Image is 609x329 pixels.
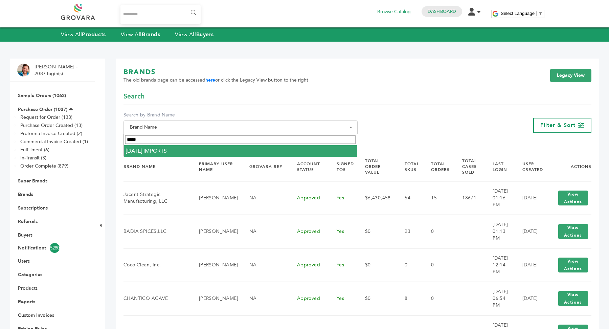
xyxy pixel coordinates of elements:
[357,215,397,248] td: $0
[123,152,190,181] th: Brand Name
[241,282,289,315] td: NA
[396,248,423,282] td: 0
[20,130,82,137] a: Proforma Invoice Created (2)
[328,152,357,181] th: Signed TOS
[120,5,201,24] input: Search...
[484,152,514,181] th: Last Login
[20,163,68,169] a: Order Complete (879)
[18,92,66,99] a: Sample Orders (1062)
[241,152,289,181] th: Grovara Rep
[558,224,588,239] button: View Actions
[501,11,535,16] span: Select Language
[18,191,33,198] a: Brands
[514,152,546,181] th: User Created
[20,138,88,145] a: Commercial Invoice Created (1)
[538,11,543,16] span: ▼
[20,114,72,120] a: Request for Order (133)
[396,181,423,215] td: 54
[123,282,190,315] td: CHANTICO AGAVE
[558,291,588,306] button: View Actions
[125,135,356,144] input: Search
[484,282,514,315] td: [DATE] 06:54 PM
[423,152,454,181] th: Total Orders
[289,181,328,215] td: Approved
[123,77,308,84] span: The old brands page can be accessed or click the Legacy View button to the right
[514,282,546,315] td: [DATE]
[501,11,543,16] a: Select Language​
[423,282,454,315] td: 0
[396,215,423,248] td: 23
[546,152,591,181] th: Actions
[61,31,106,38] a: View AllProducts
[18,205,48,211] a: Subscriptions
[289,152,328,181] th: Account Status
[540,122,576,129] span: Filter & Sort
[190,215,241,248] td: [PERSON_NAME]
[18,232,32,238] a: Buyers
[18,299,35,305] a: Reports
[127,123,354,132] span: Brand Name
[18,106,67,113] a: Purchase Order (1037)
[377,8,411,16] a: Browse Catalog
[357,152,397,181] th: Total Order Value
[20,147,49,153] a: Fulfillment (6)
[328,282,357,315] td: Yes
[190,248,241,282] td: [PERSON_NAME]
[514,181,546,215] td: [DATE]
[18,312,54,319] a: Custom Invoices
[328,248,357,282] td: Yes
[50,243,60,253] span: 5280
[20,155,46,161] a: In-Transit (3)
[18,285,38,291] a: Products
[18,271,42,278] a: Categories
[241,248,289,282] td: NA
[396,282,423,315] td: 8
[123,248,190,282] td: Coco Clean, Inc.
[396,152,423,181] th: Total SKUs
[357,282,397,315] td: $0
[205,77,215,83] a: here
[423,248,454,282] td: 0
[484,215,514,248] td: [DATE] 01:13 PM
[175,31,214,38] a: View AllBuyers
[123,67,308,77] h1: BRANDS
[241,215,289,248] td: NA
[484,181,514,215] td: [DATE] 01:16 PM
[357,248,397,282] td: $0
[241,181,289,215] td: NA
[142,31,160,38] strong: Brands
[35,64,79,77] li: [PERSON_NAME] - 2087 login(s)
[514,215,546,248] td: [DATE]
[328,181,357,215] td: Yes
[289,282,328,315] td: Approved
[18,243,87,253] a: Notifications5280
[289,248,328,282] td: Approved
[558,191,588,205] button: View Actions
[18,258,30,264] a: Users
[196,31,214,38] strong: Buyers
[289,215,328,248] td: Approved
[123,112,358,118] label: Search by Brand Name
[124,145,357,157] li: [DATE] IMPORTS
[357,181,397,215] td: $6,430,458
[423,181,454,215] td: 15
[454,152,484,181] th: Total Cases Sold
[484,248,514,282] td: [DATE] 12:14 PM
[123,92,144,101] span: Search
[423,215,454,248] td: 0
[514,248,546,282] td: [DATE]
[454,181,484,215] td: 18671
[190,282,241,315] td: [PERSON_NAME]
[123,215,190,248] td: BADIA SPICES,LLC
[123,120,358,134] span: Brand Name
[82,31,106,38] strong: Products
[18,218,38,225] a: Referrals
[123,181,190,215] td: Jacent Strategic Manufacturing, LLC
[121,31,160,38] a: View AllBrands
[18,178,47,184] a: Super Brands
[20,122,83,129] a: Purchase Order Created (13)
[190,152,241,181] th: Primary User Name
[428,8,456,15] a: Dashboard
[558,258,588,272] button: View Actions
